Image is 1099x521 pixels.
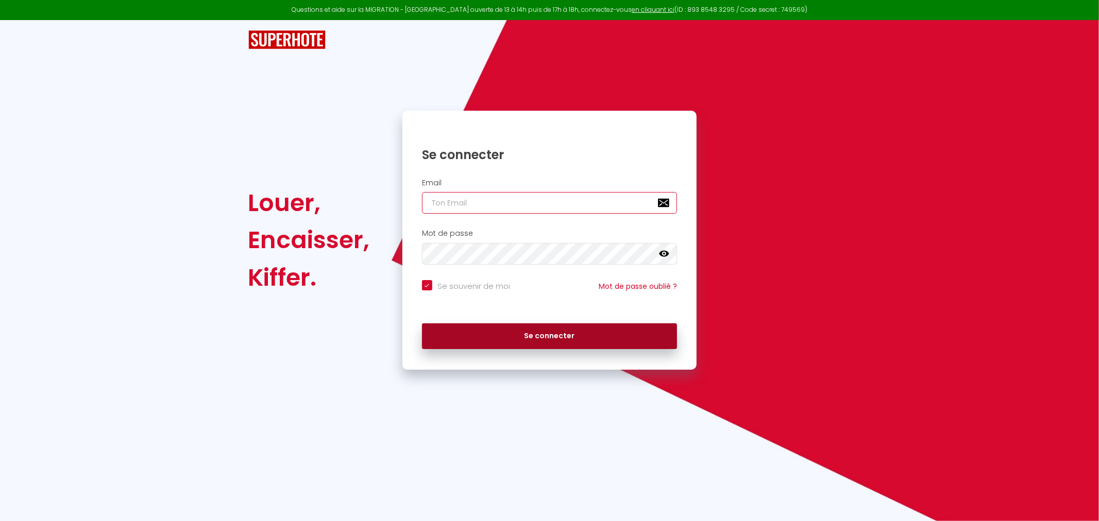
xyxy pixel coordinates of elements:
h2: Email [422,179,678,187]
h1: Se connecter [422,147,678,163]
button: Se connecter [422,323,678,349]
a: Mot de passe oublié ? [599,281,677,291]
input: Ton Email [422,192,678,214]
div: Kiffer. [248,259,370,296]
div: Louer, [248,184,370,221]
h2: Mot de passe [422,229,678,238]
img: SuperHote logo [248,30,326,49]
a: en cliquant ici [632,5,674,14]
div: Encaisser, [248,221,370,258]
